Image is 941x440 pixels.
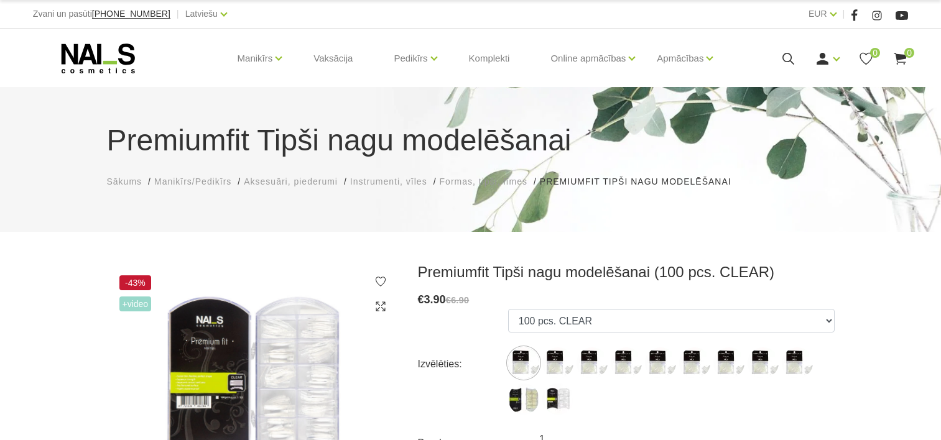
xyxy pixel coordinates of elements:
[107,118,835,163] h1: Premiumfit Tipši nagu modelēšanai
[657,34,703,83] a: Apmācības
[154,176,231,186] span: Manikīrs/Pedikīrs
[33,6,170,22] div: Zvani un pasūti
[542,347,573,378] label: Nav atlikumā
[424,293,446,306] span: 3.90
[304,29,363,88] a: Vaksācija
[418,263,835,282] h3: Premiumfit Tipši nagu modelēšanai (100 pcs. CLEAR)
[679,347,710,378] img: ...
[394,34,427,83] a: Pedikīrs
[611,347,642,378] img: ...
[244,176,338,186] span: Aksesuāri, piederumi
[542,383,573,415] img: ...
[645,347,676,378] img: ...
[418,354,508,374] div: Izvēlēties:
[350,176,427,186] span: Instrumenti, vīles
[350,175,427,188] a: Instrumenti, vīles
[440,176,527,186] span: Formas, tipši, līmes
[577,347,608,378] img: ...
[904,48,914,58] span: 0
[508,383,539,415] img: ...
[782,347,813,378] img: ...
[177,6,179,22] span: |
[244,175,338,188] a: Aksesuāri, piederumi
[154,175,231,188] a: Manikīrs/Pedikīrs
[870,48,880,58] span: 0
[238,34,273,83] a: Manikīrs
[446,295,470,305] s: €6.90
[107,176,142,186] span: Sākums
[540,175,744,188] li: Premiumfit Tipši nagu modelēšanai
[542,347,573,378] img: ...
[119,275,152,290] span: -43%
[611,347,642,378] label: Nav atlikumā
[748,347,779,378] img: ...
[119,296,152,311] span: +Video
[185,6,218,21] a: Latviešu
[459,29,520,88] a: Komplekti
[107,175,142,188] a: Sākums
[92,9,170,19] a: [PHONE_NUMBER]
[892,51,908,66] a: 0
[440,175,527,188] a: Formas, tipši, līmes
[858,51,874,66] a: 0
[418,293,424,306] span: €
[843,6,845,22] span: |
[713,347,744,378] img: ...
[550,34,626,83] a: Online apmācības
[809,6,827,21] a: EUR
[508,347,539,378] img: ...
